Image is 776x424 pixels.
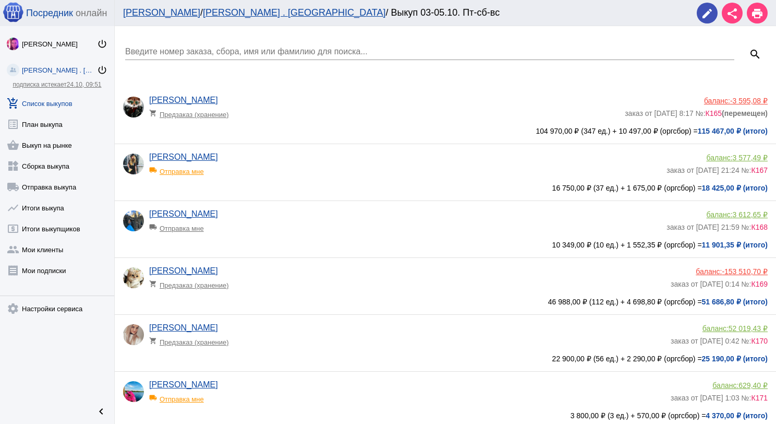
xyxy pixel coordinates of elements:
mat-icon: group [7,243,19,256]
a: [PERSON_NAME] [123,7,200,18]
a: [PERSON_NAME] . [GEOGRAPHIC_DATA] [203,7,385,18]
span: Посредник [26,8,73,19]
span: К165 [706,109,722,117]
div: Отправка мне [149,390,235,403]
mat-icon: settings [7,302,19,315]
a: [PERSON_NAME] [149,209,218,218]
img: _20Z4Mz7bL_mjHcls1WGeyI0_fAfe5WRXnvaF8V8TjPSS2yzimTma9ATbedKm4CQPqyAXi7-PjwazuoQH1zep-yL.jpg [123,267,144,288]
div: Отправка мне [149,219,235,232]
div: заказ от [DATE] 1:03 №: [671,390,768,402]
mat-icon: chevron_left [95,405,107,418]
mat-icon: search [749,48,761,61]
div: баланс: [666,154,768,162]
mat-icon: shopping_basket [7,139,19,151]
div: баланс: [666,210,768,219]
mat-icon: shopping_cart [149,337,160,345]
a: [PERSON_NAME] [149,323,218,332]
mat-icon: share [726,7,738,20]
div: 3 800,00 ₽ (3 ед.) + 570,00 ₽ (оргсбор) = [123,411,768,420]
a: [PERSON_NAME] [149,380,218,389]
mat-icon: add_shopping_cart [7,97,19,110]
div: Предзаказ (хранение) [149,105,235,119]
div: Отправка мне [149,162,235,175]
span: 52 019,43 ₽ [729,324,768,333]
div: заказ от [DATE] 0:42 №: [671,333,768,345]
b: (перемещен) [722,109,768,117]
a: [PERSON_NAME] [149,96,218,104]
mat-icon: shopping_cart [149,109,160,117]
span: онлайн [76,8,107,19]
div: заказ от [DATE] 21:59 №: [666,219,768,231]
mat-icon: list_alt [7,118,19,131]
img: apple-icon-60x60.png [3,2,23,22]
div: баланс: [671,381,768,390]
mat-icon: shopping_cart [149,280,160,288]
img: -b3CGEZm7JiWNz4MSe0vK8oszDDqK_yjx-I-Zpe58LR35vGIgXxFA2JGcGbEMVaWNP5BujAwwLFBmyesmt8751GY.jpg [123,154,144,174]
div: 22 900,00 ₽ (56 ед.) + 2 290,00 ₽ (оргсбор) = [123,355,768,363]
a: [PERSON_NAME] [149,152,218,161]
mat-icon: show_chart [7,202,19,214]
b: 115 467,00 ₽ (итого) [698,127,768,135]
a: [PERSON_NAME] [149,266,218,275]
div: заказ от [DATE] 0:14 №: [671,276,768,288]
div: 10 349,00 ₽ (10 ед.) + 1 552,35 ₽ (оргсбор) = [123,241,768,249]
div: [PERSON_NAME] [22,40,97,48]
b: 11 901,35 ₽ (итого) [702,241,768,249]
mat-icon: local_shipping [149,223,160,231]
mat-icon: local_shipping [149,166,160,174]
div: Предзаказ (хранение) [149,276,235,289]
span: 24.10, 09:51 [67,81,102,88]
span: -3 595,08 ₽ [730,97,768,105]
span: 3 577,49 ₽ [733,154,768,162]
div: Предзаказ (хранение) [149,333,235,346]
div: баланс: [625,97,768,105]
span: К168 [751,223,768,231]
div: 46 988,00 ₽ (112 ед.) + 4 698,80 ₽ (оргсбор) = [123,298,768,306]
div: заказ от [DATE] 8:17 №: [625,105,768,117]
mat-icon: power_settings_new [97,39,107,49]
img: 73xLq58P2BOqs-qIllg3xXCtabieAB0OMVER0XTxHpc0AjG-Rb2SSuXsq4It7hEfqgBcQNho.jpg [7,38,19,50]
mat-icon: local_atm [7,222,19,235]
mat-icon: power_settings_new [97,65,107,75]
span: К167 [751,166,768,174]
img: jpYarlG_rMSRdqPbVPQVGBq6sjAws1PGEm5gZ1VrcU0z7HB6t_6-VAYqmDps2aDbz8He_Uz8T3ZkfUszj2kIdyl7.jpg [123,324,144,345]
input: Введите номер заказа, сбора, имя или фамилию для поиска... [125,47,734,56]
span: 3 612,65 ₽ [733,210,768,219]
span: 629,40 ₽ [738,381,768,390]
mat-icon: print [751,7,763,20]
a: подписка истекает24.10, 09:51 [13,81,101,88]
span: К169 [751,280,768,288]
span: -153 510,70 ₽ [722,267,768,276]
mat-icon: local_shipping [7,181,19,193]
div: заказ от [DATE] 21:24 №: [666,162,768,174]
img: community_200.png [7,64,19,76]
b: 18 425,00 ₽ (итого) [702,184,768,192]
div: баланс: [671,324,768,333]
div: 104 970,00 ₽ (347 ед.) + 10 497,00 ₽ (оргсбор) = [123,127,768,135]
mat-icon: edit [701,7,713,20]
b: 25 190,00 ₽ (итого) [702,355,768,363]
div: / / Выкуп 03-05.10. Пт-сб-вс [123,7,686,18]
img: TDutzmL3pnCc61ieyRQKbxF1oh3ZlHyopRuuLBCcQ47DC32FkPK_1BnhhmTm2SpdidrN2nwNFSFXWT6dC8WtRdgs.jpg [123,381,144,402]
div: 16 750,00 ₽ (37 ед.) + 1 675,00 ₽ (оргсбор) = [123,184,768,192]
b: 4 370,00 ₽ (итого) [706,411,768,420]
b: 51 686,80 ₽ (итого) [702,298,768,306]
mat-icon: widgets [7,160,19,172]
mat-icon: local_shipping [149,394,160,402]
div: [PERSON_NAME] . [GEOGRAPHIC_DATA] [22,66,97,74]
div: баланс: [671,267,768,276]
img: vd2iKW0PW-FsqLi4RmhEwsCg2KrKpVNwsQFjmPRsT4HaO-m7wc8r3lMq2bEv28q2mqI8OJVjWDK1XKAm0SGrcN3D.jpg [123,97,144,117]
mat-icon: receipt [7,264,19,277]
img: YV7H7BcZRG1VT6WOa98Raj_l4iNv0isz3E1mt2TfuFZBzpPiMwqlQUCSKvQj5Pyya6uA4U-VAZzfiOpgD-JFQrq3.jpg [123,210,144,231]
span: К170 [751,337,768,345]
